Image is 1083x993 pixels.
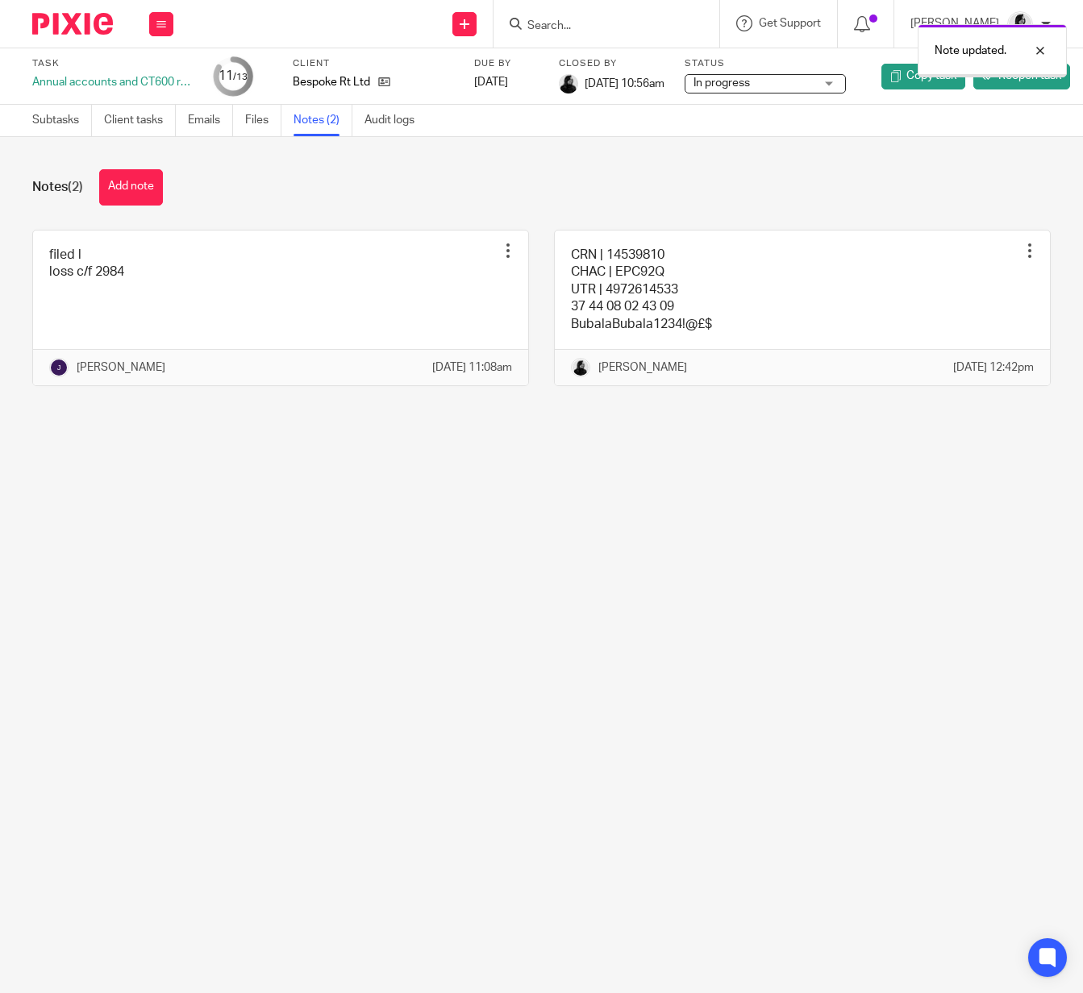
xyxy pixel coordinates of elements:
[32,57,194,70] label: Task
[474,74,539,90] div: [DATE]
[559,74,578,93] img: PHOTO-2023-03-20-11-06-28%203.jpg
[694,77,750,89] span: In progress
[294,105,352,136] a: Notes (2)
[99,169,163,206] button: Add note
[1007,11,1033,37] img: PHOTO-2023-03-20-11-06-28%203.jpg
[32,179,83,196] h1: Notes
[598,359,687,376] p: [PERSON_NAME]
[77,359,165,376] p: [PERSON_NAME]
[32,105,92,136] a: Subtasks
[953,359,1034,376] p: [DATE] 12:42pm
[245,105,281,136] a: Files
[293,57,454,70] label: Client
[526,19,671,34] input: Search
[188,105,233,136] a: Emails
[104,105,176,136] a: Client tasks
[585,77,664,89] span: [DATE] 10:56am
[364,105,427,136] a: Audit logs
[49,358,69,377] img: svg%3E
[68,181,83,193] span: (2)
[293,74,370,90] p: Bespoke Rt Ltd
[474,57,539,70] label: Due by
[32,13,113,35] img: Pixie
[571,358,590,377] img: PHOTO-2023-03-20-11-06-28%203.jpg
[432,359,512,376] p: [DATE] 11:08am
[233,73,248,81] small: /13
[32,74,194,90] div: Annual accounts and CT600 return
[935,43,1006,59] p: Note updated.
[219,67,248,85] div: 11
